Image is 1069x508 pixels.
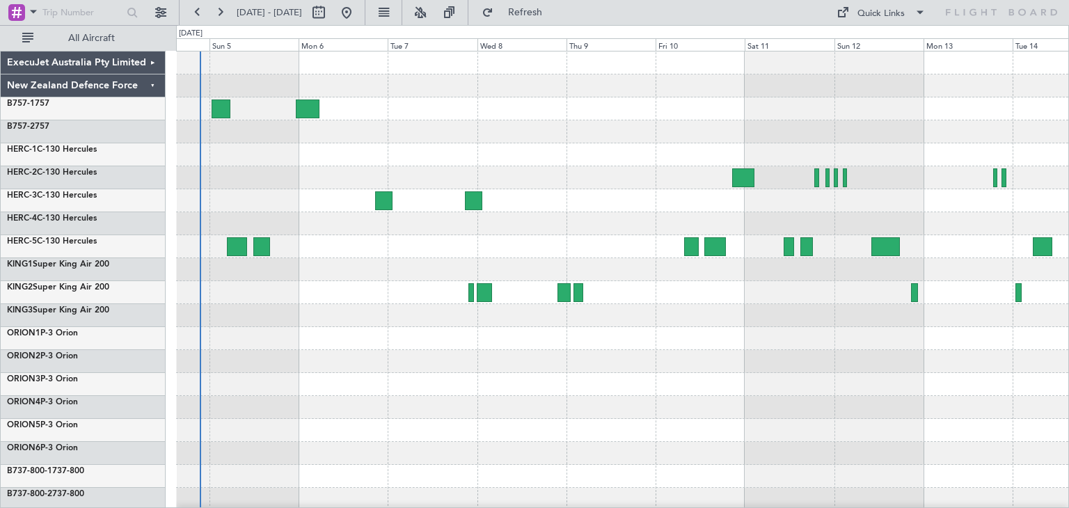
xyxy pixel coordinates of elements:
[7,467,52,475] span: B737-800-1
[179,28,203,40] div: [DATE]
[7,260,109,269] a: KING1Super King Air 200
[7,191,37,200] span: HERC-3
[7,352,40,360] span: ORION2
[209,38,299,51] div: Sun 5
[7,237,97,246] a: HERC-5C-130 Hercules
[7,329,78,338] a: ORION1P-3 Orion
[7,421,40,429] span: ORION5
[36,33,147,43] span: All Aircraft
[7,283,33,292] span: KING2
[7,145,37,154] span: HERC-1
[7,145,97,154] a: HERC-1C-130 Hercules
[7,191,97,200] a: HERC-3C-130 Hercules
[7,214,37,223] span: HERC-4
[7,306,33,315] span: KING3
[7,375,78,383] a: ORION3P-3 Orion
[7,490,52,498] span: B737-800-2
[7,168,97,177] a: HERC-2C-130 Hercules
[656,38,745,51] div: Fri 10
[857,7,905,21] div: Quick Links
[7,122,49,131] a: B757-2757
[7,398,78,406] a: ORION4P-3 Orion
[7,444,40,452] span: ORION6
[7,444,78,452] a: ORION6P-3 Orion
[7,306,109,315] a: KING3Super King Air 200
[7,352,78,360] a: ORION2P-3 Orion
[830,1,933,24] button: Quick Links
[7,467,84,475] a: B737-800-1737-800
[924,38,1013,51] div: Mon 13
[15,27,151,49] button: All Aircraft
[475,1,559,24] button: Refresh
[7,214,97,223] a: HERC-4C-130 Hercules
[42,2,122,23] input: Trip Number
[496,8,555,17] span: Refresh
[7,100,49,108] a: B757-1757
[567,38,656,51] div: Thu 9
[7,237,37,246] span: HERC-5
[7,283,109,292] a: KING2Super King Air 200
[7,122,35,131] span: B757-2
[7,398,40,406] span: ORION4
[7,421,78,429] a: ORION5P-3 Orion
[299,38,388,51] div: Mon 6
[388,38,477,51] div: Tue 7
[745,38,834,51] div: Sat 11
[7,329,40,338] span: ORION1
[834,38,924,51] div: Sun 12
[237,6,302,19] span: [DATE] - [DATE]
[7,260,33,269] span: KING1
[7,100,35,108] span: B757-1
[7,168,37,177] span: HERC-2
[7,375,40,383] span: ORION3
[7,490,84,498] a: B737-800-2737-800
[477,38,567,51] div: Wed 8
